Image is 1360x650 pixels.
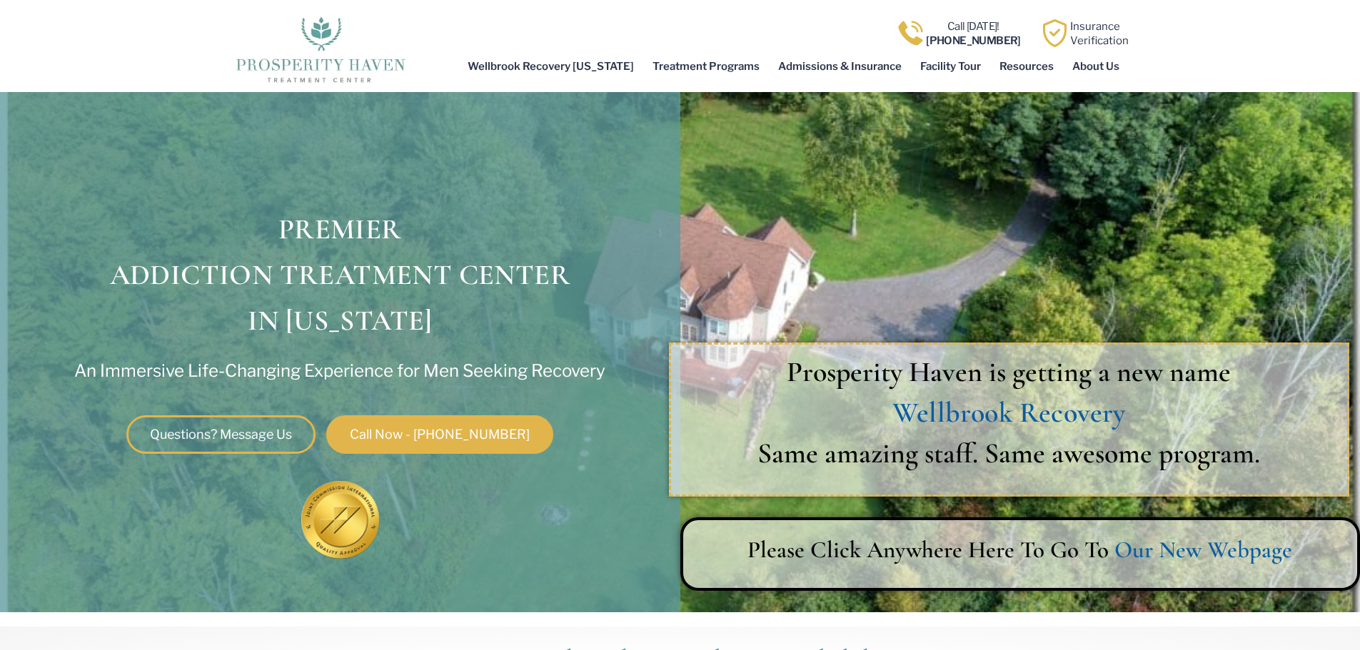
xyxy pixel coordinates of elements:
h1: PREMIER ADDICTION TREATMENT CENTER IN [US_STATE] [7,206,673,343]
a: Please Click Anywhere Here To Go To Our New Webpage [683,534,1358,567]
span: Our New Webpage [1114,534,1292,567]
img: Join Commission International [301,481,379,559]
a: Prosperity Haven is getting a new name Wellbrook Recovery Same amazing staff. Same awesome program. [671,351,1347,473]
img: Learn how Prosperity Haven, a verified substance abuse center can help you overcome your addiction [1041,19,1069,47]
img: Call one of Prosperity Haven's dedicated counselors today so we can help you overcome addiction [897,19,925,47]
span: Prosperity Haven is getting a new name [787,354,1231,388]
a: Questions? Message Us [126,415,316,454]
p: An Immersive Life-Changing Experience for Men Seeking Recovery [18,362,663,380]
span: Wellbrook Recovery [892,392,1125,432]
img: The logo for Prosperity Haven Addiction Recovery Center. [231,13,409,84]
b: [PHONE_NUMBER] [926,34,1021,47]
a: About Us [1063,50,1129,83]
span: Call Now - [PHONE_NUMBER] [350,428,530,441]
a: Admissions & Insurance [769,50,911,83]
span: Questions? Message Us [150,428,292,441]
span: Please Click Anywhere Here To Go To [747,536,1109,564]
a: Treatment Programs [643,50,769,83]
a: InsuranceVerification [1070,20,1129,47]
a: Wellbrook Recovery [US_STATE] [458,50,643,83]
a: Call [DATE]![PHONE_NUMBER] [926,20,1021,47]
a: Resources [990,50,1063,83]
a: Facility Tour [911,50,990,83]
a: Call Now - [PHONE_NUMBER] [326,415,553,454]
span: Same amazing staff. Same awesome program. [757,435,1260,469]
